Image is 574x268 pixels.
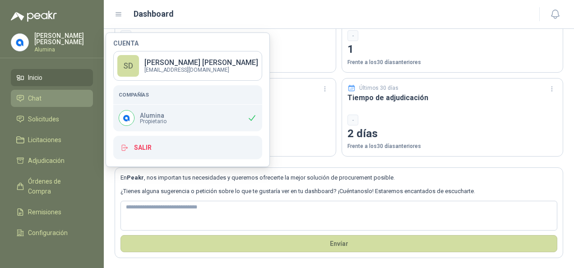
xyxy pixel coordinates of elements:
a: Chat [11,90,93,107]
span: Chat [28,93,42,103]
a: Configuración [11,224,93,241]
a: Solicitudes [11,111,93,128]
p: Alumina [34,47,93,52]
p: 2 días [347,125,557,143]
p: En , nos importan tus necesidades y queremos ofrecerte la mejor solución de procurement posible. [120,173,557,182]
span: Propietario [140,119,167,124]
div: - [120,30,131,41]
p: Frente a los 30 días anteriores [347,142,557,151]
h1: Dashboard [134,8,174,20]
a: Órdenes de Compra [11,173,93,200]
a: Manuales y ayuda [11,245,93,262]
p: [EMAIL_ADDRESS][DOMAIN_NAME] [144,67,258,73]
span: Solicitudes [28,114,59,124]
span: Órdenes de Compra [28,176,84,196]
button: Envíar [120,235,557,252]
span: Inicio [28,73,42,83]
span: Configuración [28,228,68,238]
p: Alumina [140,112,167,119]
a: Remisiones [11,203,93,221]
div: SD [117,55,139,77]
p: ¿Tienes alguna sugerencia o petición sobre lo que te gustaría ver en tu dashboard? ¡Cuéntanoslo! ... [120,187,557,196]
button: Salir [113,136,262,159]
h3: Tiempo de adjudicación [347,92,557,103]
span: Licitaciones [28,135,61,145]
p: [PERSON_NAME] [PERSON_NAME] [34,32,93,45]
div: - [347,30,358,41]
a: Adjudicación [11,152,93,169]
div: Company LogoAluminaPropietario [113,105,262,131]
img: Logo peakr [11,11,57,22]
b: Peakr [127,174,144,181]
p: Frente a los 30 días anteriores [347,58,557,67]
img: Company Logo [119,111,134,125]
span: Remisiones [28,207,61,217]
p: Últimos 30 días [359,84,398,92]
span: Adjudicación [28,156,65,166]
a: Inicio [11,69,93,86]
h5: Compañías [119,91,257,99]
p: [PERSON_NAME] [PERSON_NAME] [144,59,258,66]
img: Company Logo [11,34,28,51]
a: Licitaciones [11,131,93,148]
p: 1 [347,41,557,58]
h4: Cuenta [113,40,262,46]
div: - [347,115,358,125]
a: SD[PERSON_NAME] [PERSON_NAME][EMAIL_ADDRESS][DOMAIN_NAME] [113,51,262,81]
